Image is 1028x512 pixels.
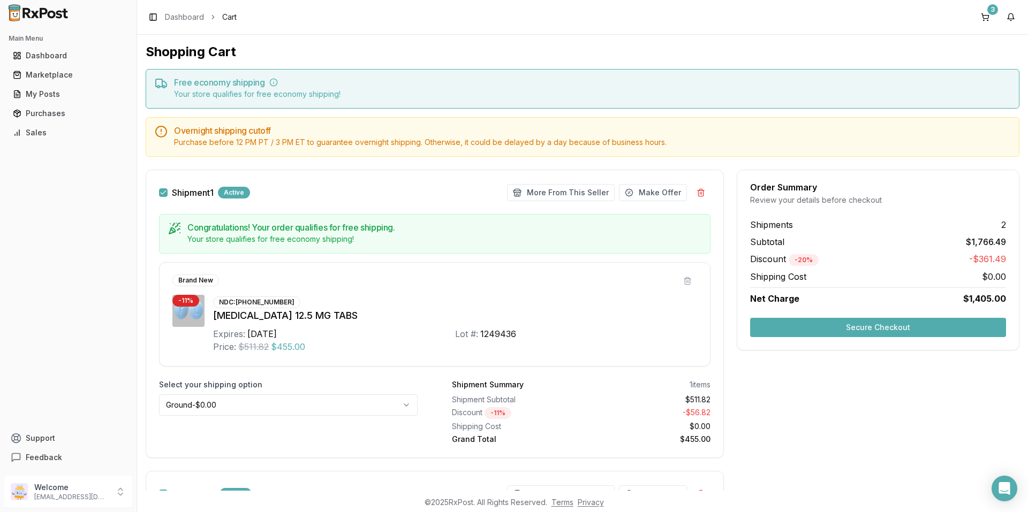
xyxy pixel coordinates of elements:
div: Order Summary [750,183,1006,192]
div: Open Intercom Messenger [992,476,1017,501]
a: Dashboard [165,12,204,22]
h5: Free economy shipping [174,78,1010,87]
span: Shipment 2 [172,490,215,498]
div: Purchase before 12 PM PT / 3 PM ET to guarantee overnight shipping. Otherwise, it could be delaye... [174,137,1010,148]
a: Terms [551,498,573,507]
a: Sales [9,123,128,142]
span: Shipment 1 [172,188,214,197]
div: Shipment Summary [452,379,524,390]
div: 3 [987,4,998,15]
div: Sales [13,127,124,138]
a: My Posts [9,85,128,104]
button: More From This Seller [507,485,615,502]
span: Subtotal [750,235,784,248]
h2: Main Menu [9,34,128,43]
div: Marketplace [13,70,124,80]
div: Active [220,488,252,500]
span: -$361.49 [969,253,1006,266]
button: Make Offer [619,485,687,502]
img: RxPost Logo [4,4,73,21]
p: Welcome [34,482,109,493]
img: Savella 12.5 MG TABS [172,295,205,327]
span: Shipping Cost [750,270,806,283]
button: More From This Seller [507,184,615,201]
div: Your store qualifies for free economy shipping! [187,234,701,244]
span: $1,766.49 [966,235,1006,248]
a: Dashboard [9,46,128,65]
span: Discount [750,254,819,264]
span: $1,405.00 [963,292,1006,305]
p: [EMAIL_ADDRESS][DOMAIN_NAME] [34,493,109,501]
div: Brand New [172,274,219,286]
div: Review your details before checkout [750,195,1006,205]
div: - 11 % [485,407,511,419]
div: [MEDICAL_DATA] 12.5 MG TABS [213,308,697,323]
a: Privacy [578,498,604,507]
span: Feedback [26,452,62,463]
div: - 20 % [789,254,819,266]
label: Select your shipping option [159,379,418,390]
span: 2 [1001,218,1006,231]
h5: Congratulations! Your order qualifies for free shipping. [187,223,701,232]
div: Lot #: [455,327,478,340]
a: Marketplace [9,65,128,85]
span: Cart [222,12,237,22]
button: Purchases [4,105,132,122]
div: Shipping Cost [452,421,577,432]
span: $511.82 [238,340,269,353]
span: $455.00 [271,340,305,353]
div: $511.82 [586,394,711,405]
div: Shipment Subtotal [452,394,577,405]
button: 3 [977,9,994,26]
div: Purchases [13,108,124,119]
nav: breadcrumb [165,12,237,22]
div: My Posts [13,89,124,100]
button: Sales [4,124,132,141]
h1: Shopping Cart [146,43,1019,60]
div: $455.00 [586,434,711,445]
div: Your store qualifies for free economy shipping! [174,89,1010,100]
div: - $56.82 [586,407,711,419]
div: $0.00 [586,421,711,432]
a: Purchases [9,104,128,123]
button: Feedback [4,448,132,467]
div: Price: [213,340,236,353]
div: NDC: [PHONE_NUMBER] [213,296,300,308]
button: Dashboard [4,47,132,64]
div: 1249436 [480,327,516,340]
button: Support [4,429,132,448]
button: Secure Checkout [750,318,1006,337]
div: Expires: [213,327,245,340]
div: [DATE] [247,327,277,340]
span: $0.00 [982,270,1006,283]
div: Dashboard [13,50,124,61]
div: Active [218,187,250,198]
button: Marketplace [4,66,132,83]
div: 1 items [690,379,710,390]
img: User avatar [11,483,28,500]
div: Discount [452,407,577,419]
span: Shipments [750,218,793,231]
div: Grand Total [452,434,577,445]
button: Make Offer [619,184,687,201]
button: My Posts [4,86,132,103]
span: Net Charge [750,293,799,304]
div: - 11 % [172,295,199,307]
h5: Overnight shipping cutoff [174,126,1010,135]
